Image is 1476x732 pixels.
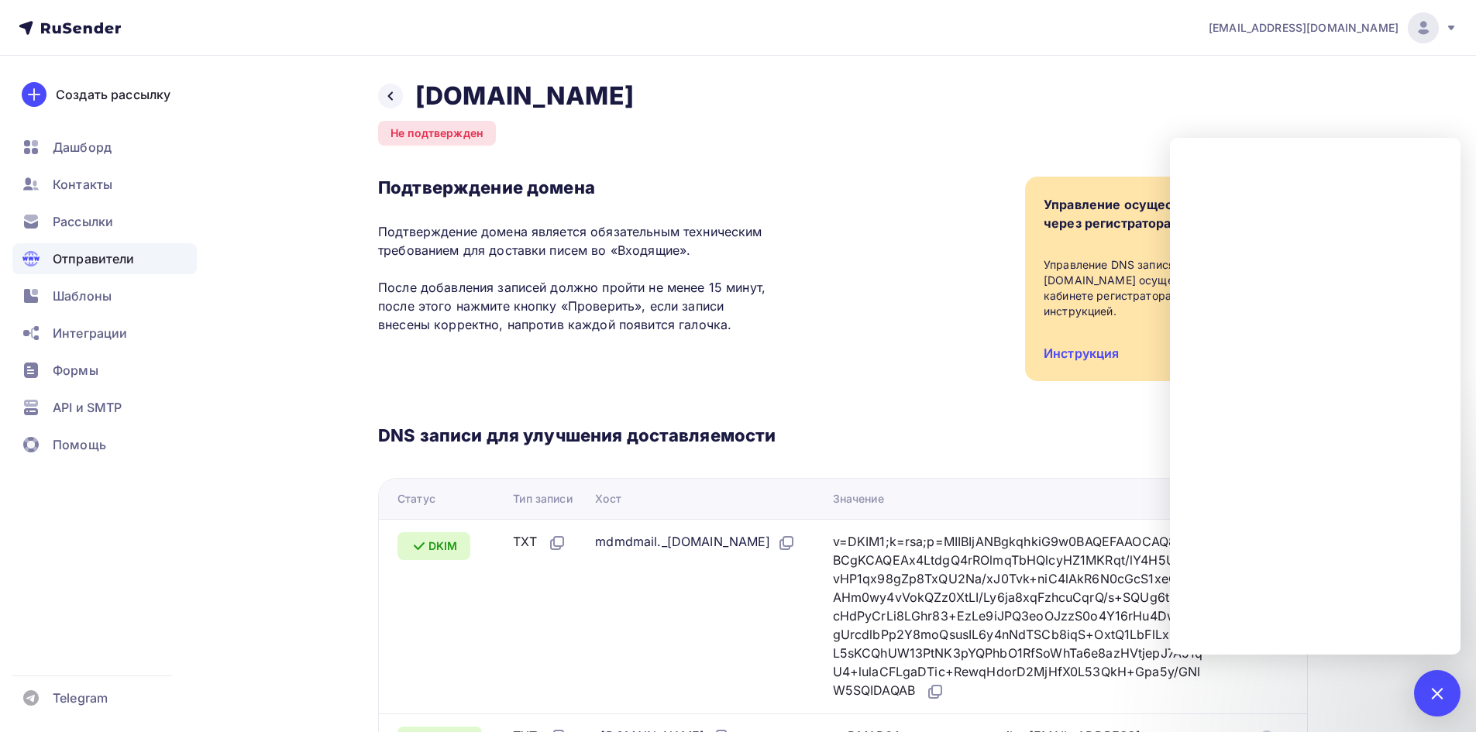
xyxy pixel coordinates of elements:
div: TXT [513,532,566,552]
div: Тип записи [513,491,572,507]
div: Создать рассылку [56,85,170,104]
span: DKIM [428,538,458,554]
div: Хост [595,491,621,507]
div: v=DKIM1;k=rsa;p=MIIBIjANBgkqhkiG9w0BAQEFAAOCAQ8AMIIBCgKCAQEAx4LtdgQ4rROlmqTbHQlcyHZ1MKRqt/lY4H5Uo... [833,532,1208,701]
div: Управление осуществляется через регистратора [1044,195,1230,232]
h2: [DOMAIN_NAME] [415,81,634,112]
div: Управление DNS записями домена [DOMAIN_NAME] осуществляется в личном кабинете регистратора, ознак... [1044,257,1289,319]
span: Контакты [53,175,112,194]
span: Шаблоны [53,287,112,305]
a: Рассылки [12,206,197,237]
a: Формы [12,355,197,386]
p: Подтверждение домена является обязательным техническим требованием для доставки писем во «Входящи... [378,222,776,334]
h3: DNS записи для улучшения доставляемости [378,424,776,449]
div: mdmdmail._[DOMAIN_NAME] [595,532,795,552]
span: API и SMTP [53,398,122,417]
a: Инструкция [1044,345,1119,361]
span: Формы [53,361,98,380]
h3: Подтверждение домена [378,177,776,198]
a: Контакты [12,169,197,200]
a: Шаблоны [12,280,197,311]
div: Не подтвержден [378,121,496,146]
span: Интеграции [53,324,127,342]
a: [EMAIL_ADDRESS][DOMAIN_NAME] [1209,12,1457,43]
a: Дашборд [12,132,197,163]
a: Отправители [12,243,197,274]
span: Telegram [53,689,108,707]
span: Рассылки [53,212,113,231]
span: Отправители [53,249,135,268]
span: Помощь [53,435,106,454]
div: Статус [397,491,435,507]
div: Значение [833,491,884,507]
span: [EMAIL_ADDRESS][DOMAIN_NAME] [1209,20,1399,36]
span: Дашборд [53,138,112,156]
